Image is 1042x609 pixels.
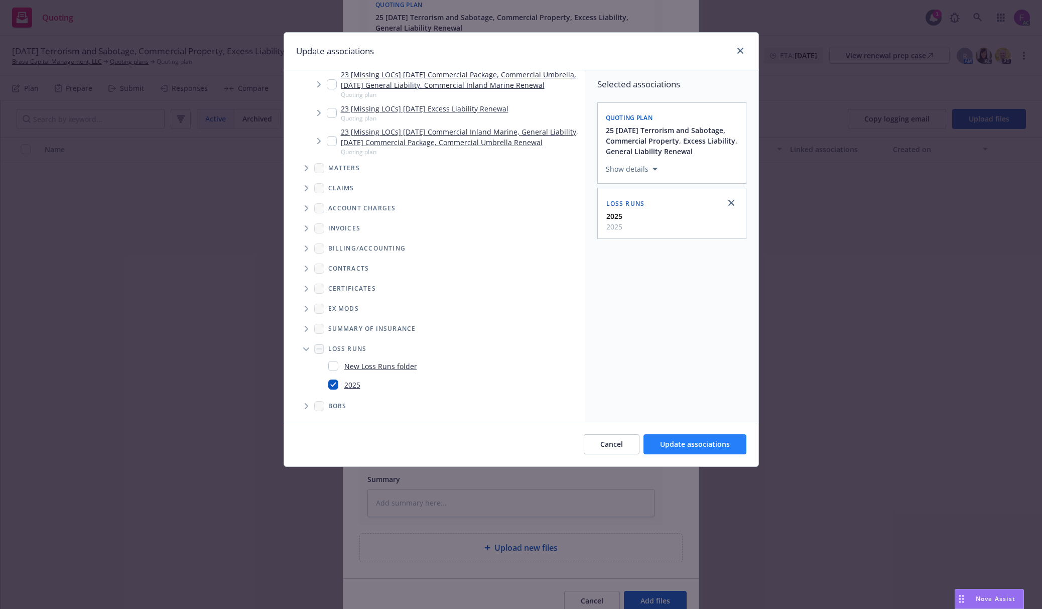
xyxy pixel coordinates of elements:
[600,439,623,449] span: Cancel
[328,403,347,409] span: BORs
[328,286,376,292] span: Certificates
[328,205,396,211] span: Account charges
[602,163,662,175] button: Show details
[328,346,367,352] span: Loss Runs
[341,90,581,99] span: Quoting plan
[606,199,645,208] span: Loss Runs
[955,589,1024,609] button: Nova Assist
[328,185,354,191] span: Claims
[660,439,730,449] span: Update associations
[328,326,416,332] span: Summary of insurance
[606,211,622,221] strong: 2025
[606,125,740,157] button: 25 [DATE] Terrorism and Sabotage, Commercial Property, Excess Liability, General Liability Renewal
[328,165,360,171] span: Matters
[584,434,639,454] button: Cancel
[734,45,746,57] a: close
[296,45,374,58] h1: Update associations
[328,266,369,272] span: Contracts
[344,361,417,372] a: New Loss Runs folder
[328,306,359,312] span: Ex Mods
[328,225,361,231] span: Invoices
[341,114,508,123] span: Quoting plan
[284,238,585,416] div: Folder Tree Example
[341,148,581,156] span: Quoting plan
[341,103,508,114] a: 23 [Missing LOCs] [DATE] Excess Liability Renewal
[643,434,746,454] button: Update associations
[606,113,653,122] span: Quoting plan
[597,78,746,90] span: Selected associations
[955,589,968,608] div: Drag to move
[341,127,581,148] a: 23 [Missing LOCs] [DATE] Commercial Inland Marine, General Liability, [DATE] Commercial Package, ...
[725,197,737,209] a: close
[341,69,581,90] a: 23 [Missing LOCs] [DATE] Commercial Package, Commercial Umbrella, [DATE] General Liability, Comme...
[344,380,360,390] a: 2025
[976,594,1015,603] span: Nova Assist
[606,221,622,232] span: 2025
[328,246,406,252] span: Billing/Accounting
